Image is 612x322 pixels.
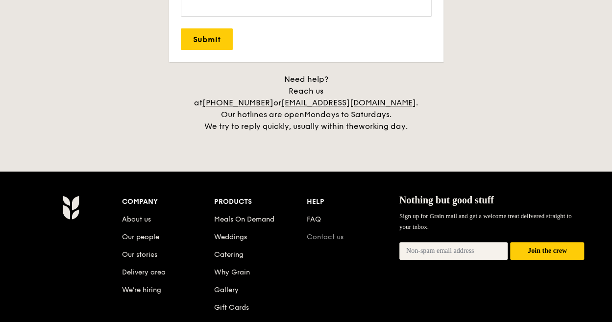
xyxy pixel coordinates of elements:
[307,233,343,241] a: Contact us
[214,233,247,241] a: Weddings
[122,233,159,241] a: Our people
[122,215,151,223] a: About us
[202,98,273,107] a: [PHONE_NUMBER]
[307,215,321,223] a: FAQ
[359,122,408,131] span: working day.
[510,242,584,260] button: Join the crew
[399,195,494,205] span: Nothing but good stuff
[399,212,572,230] span: Sign up for Grain mail and get a welcome treat delivered straight to your inbox.
[214,268,250,276] a: Why Grain
[214,195,307,209] div: Products
[214,303,249,312] a: Gift Cards
[281,98,416,107] a: [EMAIL_ADDRESS][DOMAIN_NAME]
[214,215,274,223] a: Meals On Demand
[184,74,429,132] div: Need help? Reach us at or . Our hotlines are open We try to reply quickly, usually within the
[122,250,157,259] a: Our stories
[214,286,239,294] a: Gallery
[122,268,166,276] a: Delivery area
[307,195,399,209] div: Help
[181,28,233,50] input: Submit
[62,195,79,220] img: AYc88T3wAAAABJRU5ErkJggg==
[214,250,244,259] a: Catering
[122,195,215,209] div: Company
[304,110,392,119] span: Mondays to Saturdays.
[399,242,508,260] input: Non-spam email address
[122,286,161,294] a: We’re hiring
